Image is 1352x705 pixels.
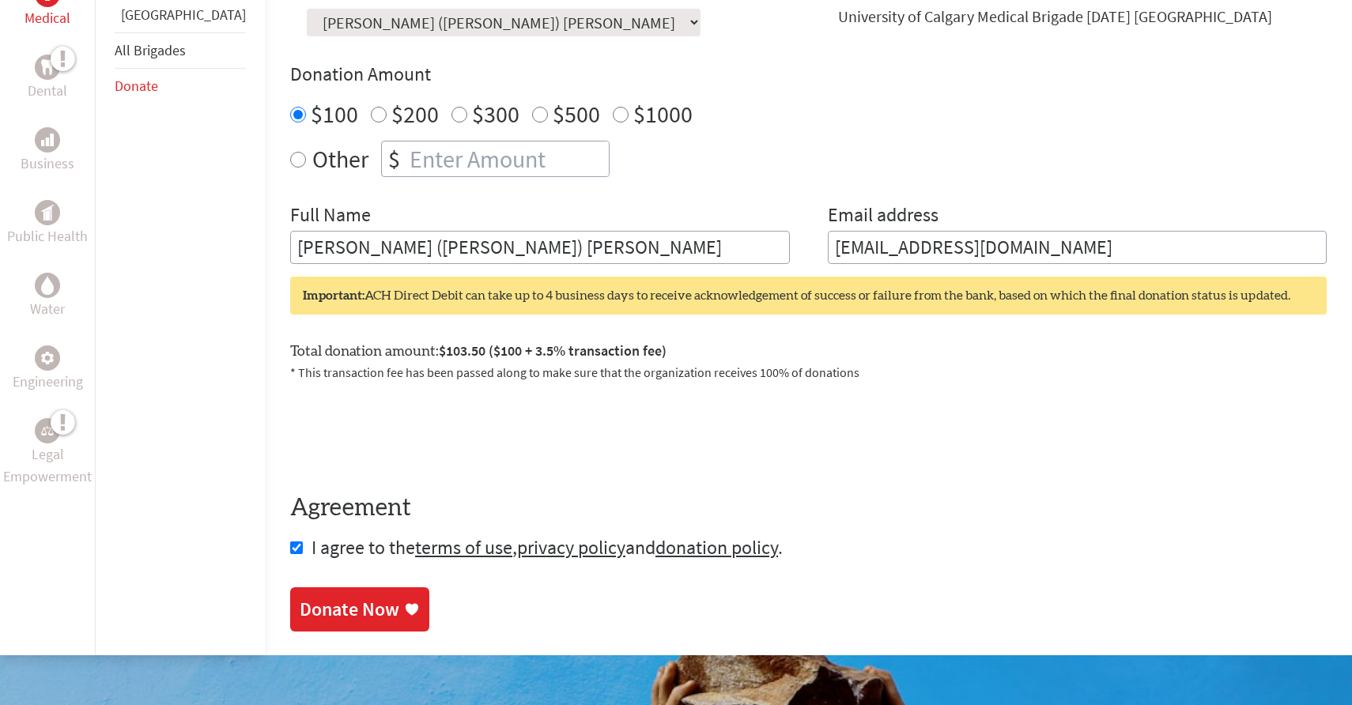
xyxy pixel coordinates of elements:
[21,153,74,175] p: Business
[828,231,1327,264] input: Your Email
[7,225,88,247] p: Public Health
[35,55,60,80] div: Dental
[312,535,783,560] span: I agree to the , and .
[35,418,60,443] div: Legal Empowerment
[312,141,368,177] label: Other
[41,277,54,295] img: Water
[311,99,358,129] label: $100
[28,80,67,102] p: Dental
[13,371,83,393] p: Engineering
[35,200,60,225] div: Public Health
[472,99,519,129] label: $300
[3,418,92,488] a: Legal EmpowermentLegal Empowerment
[290,340,667,363] label: Total donation amount:
[415,535,512,560] a: terms of use
[30,298,65,320] p: Water
[41,60,54,75] img: Dental
[28,55,67,102] a: DentalDental
[553,99,600,129] label: $500
[35,127,60,153] div: Business
[290,62,1327,87] h4: Donation Amount
[3,443,92,488] p: Legal Empowerment
[290,401,531,462] iframe: reCAPTCHA
[115,77,158,95] a: Donate
[41,352,54,364] img: Engineering
[41,426,54,435] img: Legal Empowerment
[115,69,246,104] li: Donate
[7,200,88,247] a: Public HealthPublic Health
[41,134,54,146] img: Business
[35,273,60,298] div: Water
[115,41,186,59] a: All Brigades
[655,535,778,560] a: donation policy
[439,341,667,360] span: $103.50 ($100 + 3.5% transaction fee)
[303,289,364,302] strong: Important:
[35,345,60,371] div: Engineering
[828,202,938,231] label: Email address
[300,597,399,622] div: Donate Now
[121,6,246,24] a: [GEOGRAPHIC_DATA]
[41,205,54,221] img: Public Health
[290,231,790,264] input: Enter Full Name
[382,141,406,176] div: $
[290,363,1327,382] p: * This transaction fee has been passed along to make sure that the organization receives 100% of ...
[290,277,1327,315] div: ACH Direct Debit can take up to 4 business days to receive acknowledgement of success or failure ...
[290,494,1327,522] h4: Agreement
[30,273,65,320] a: WaterWater
[13,345,83,393] a: EngineeringEngineering
[290,202,371,231] label: Full Name
[290,587,429,631] a: Donate Now
[25,7,70,29] p: Medical
[838,6,1272,28] div: University of Calgary Medical Brigade [DATE] [GEOGRAPHIC_DATA]
[115,4,246,32] li: Panama
[517,535,625,560] a: privacy policy
[406,141,609,176] input: Enter Amount
[633,99,693,129] label: $1000
[115,32,246,69] li: All Brigades
[391,99,439,129] label: $200
[21,127,74,175] a: BusinessBusiness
